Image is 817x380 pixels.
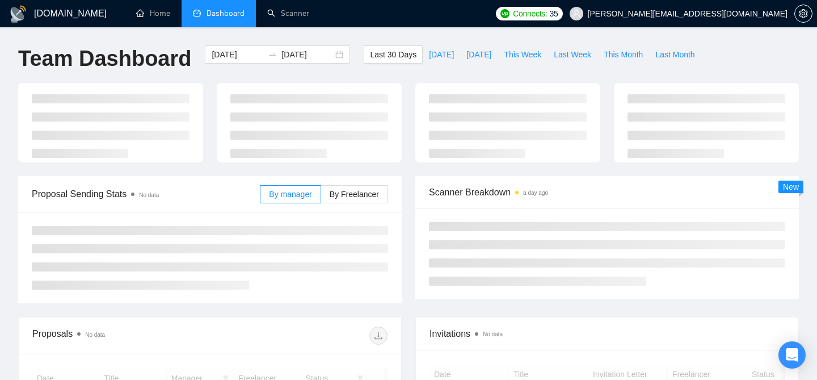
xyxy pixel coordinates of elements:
span: This Month [604,48,643,61]
span: Invitations [429,327,785,341]
button: [DATE] [423,45,460,64]
a: setting [794,9,812,18]
time: a day ago [523,190,548,196]
button: Last 30 Days [364,45,423,64]
img: logo [9,5,27,23]
span: Dashboard [207,9,245,18]
span: setting [795,9,812,18]
span: to [268,50,277,59]
div: Open Intercom Messenger [778,341,806,369]
span: user [572,10,580,18]
span: [DATE] [466,48,491,61]
span: This Week [504,48,541,61]
span: By Freelancer [330,190,379,199]
input: End date [281,48,333,61]
span: No data [85,332,105,338]
span: Proposal Sending Stats [32,187,260,201]
input: Start date [212,48,263,61]
button: [DATE] [460,45,498,64]
img: upwork-logo.png [500,9,509,18]
span: Last Week [554,48,591,61]
span: Last Month [655,48,694,61]
a: homeHome [136,9,170,18]
button: setting [794,5,812,23]
h1: Team Dashboard [18,45,191,72]
button: This Month [597,45,649,64]
div: Proposals [32,327,210,345]
span: Scanner Breakdown [429,185,785,199]
span: No data [139,192,159,198]
span: No data [483,331,503,337]
span: dashboard [193,9,201,17]
span: Connects: [513,7,547,20]
button: Last Month [649,45,701,64]
button: Last Week [548,45,597,64]
span: By manager [269,190,311,199]
a: searchScanner [267,9,309,18]
button: This Week [498,45,548,64]
span: Last 30 Days [370,48,416,61]
span: 35 [550,7,558,20]
span: swap-right [268,50,277,59]
span: New [783,182,799,191]
span: [DATE] [429,48,454,61]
